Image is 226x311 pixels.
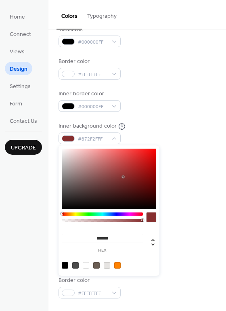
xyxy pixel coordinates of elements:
span: #FFFFFFFF [78,289,108,298]
span: #000000FF [78,103,108,111]
a: Contact Us [5,114,42,127]
div: rgb(230, 228, 226) [104,262,110,269]
div: rgb(75, 75, 75) [72,262,79,269]
a: Home [5,10,30,23]
span: Connect [10,30,31,39]
div: Border color [59,276,119,285]
div: Inner background color [59,122,117,130]
span: Home [10,13,25,21]
a: Form [5,97,27,110]
div: rgb(255, 130, 0) [114,262,121,269]
span: Contact Us [10,117,37,126]
div: Text color [59,25,119,34]
span: #872F2FFF [78,135,108,143]
div: rgb(0, 0, 0) [62,262,68,269]
div: rgb(106, 93, 83) [93,262,100,269]
a: Design [5,62,32,75]
a: Settings [5,79,36,92]
label: hex [62,248,143,253]
span: #000000FF [78,38,108,46]
div: Border color [59,57,119,66]
span: Upgrade [11,144,36,152]
a: Connect [5,27,36,40]
span: Views [10,48,25,56]
span: #FFFFFFFF [78,70,108,79]
span: Settings [10,82,31,91]
span: Design [10,65,27,74]
div: rgb(255, 255, 255) [83,262,89,269]
div: Inner border color [59,90,119,98]
a: Views [5,44,29,58]
span: Form [10,100,22,108]
button: Upgrade [5,140,42,155]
